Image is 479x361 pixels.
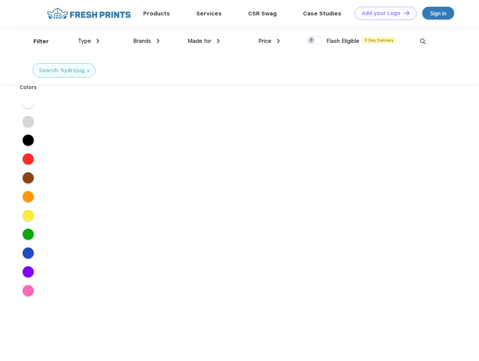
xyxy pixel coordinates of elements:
[422,7,454,20] a: Sign in
[258,38,271,44] span: Price
[157,39,159,43] img: dropdown.png
[362,37,396,44] span: 5 Day Delivery
[133,38,151,44] span: Brands
[404,11,409,15] img: DT
[417,35,429,48] img: desktop_search.svg
[33,37,49,46] div: Filter
[39,67,85,74] div: Search: hydrojug
[78,38,91,44] span: Type
[326,38,359,44] span: Flash Eligible
[45,7,133,20] img: fo%20logo%202.webp
[87,70,89,72] img: filter_cancel.svg
[277,39,280,43] img: dropdown.png
[143,10,170,17] a: Products
[217,39,220,43] img: dropdown.png
[14,83,43,91] div: Colors
[188,38,211,44] span: Made for
[362,10,400,17] div: Add your Logo
[430,9,446,18] div: Sign in
[97,39,99,43] img: dropdown.png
